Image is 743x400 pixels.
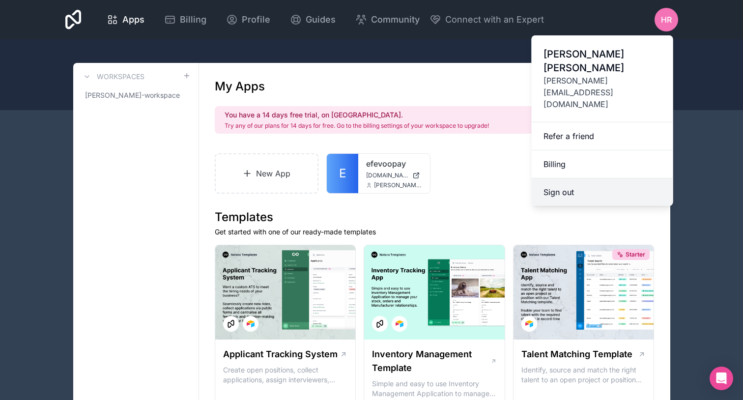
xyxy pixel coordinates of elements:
a: Community [347,9,428,30]
span: [PERSON_NAME] [PERSON_NAME] [543,47,661,75]
span: Billing [180,13,206,27]
h1: Inventory Management Template [372,347,490,375]
a: [PERSON_NAME]-workspace [81,86,191,104]
img: Airtable Logo [396,320,403,328]
h2: You have a 14 days free trial, on [GEOGRAPHIC_DATA]. [225,110,489,120]
h1: My Apps [215,79,265,94]
span: [PERSON_NAME][EMAIL_ADDRESS][DOMAIN_NAME] [543,75,661,110]
a: efevoopay [366,158,422,170]
h1: Talent Matching Template [521,347,632,361]
p: Create open positions, collect applications, assign interviewers, centralise candidate feedback a... [223,365,348,385]
span: Starter [626,251,645,258]
h3: Workspaces [97,72,144,82]
p: Try any of our plans for 14 days for free. Go to the billing settings of your workspace to upgrade! [225,122,489,130]
img: Airtable Logo [247,320,255,328]
span: [DOMAIN_NAME] [366,171,408,179]
h1: Applicant Tracking System [223,347,338,361]
span: Profile [242,13,270,27]
a: Workspaces [81,71,144,83]
div: Open Intercom Messenger [710,367,733,390]
span: [PERSON_NAME][EMAIL_ADDRESS][DOMAIN_NAME] [374,181,422,189]
p: Get started with one of our ready-made templates [215,227,655,237]
a: Guides [282,9,343,30]
p: Identify, source and match the right talent to an open project or position with our Talent Matchi... [521,365,646,385]
a: Refer a friend [532,122,673,150]
span: Apps [122,13,144,27]
span: HR [661,14,672,26]
a: New App [215,153,319,194]
a: Profile [218,9,278,30]
h1: Templates [215,209,655,225]
p: Simple and easy to use Inventory Management Application to manage your stock, orders and Manufact... [372,379,497,399]
span: Community [371,13,420,27]
img: Airtable Logo [525,320,533,328]
button: Sign out [532,178,673,206]
a: Apps [99,9,152,30]
span: [PERSON_NAME]-workspace [85,90,180,100]
span: E [339,166,346,181]
a: Billing [156,9,214,30]
a: Billing [532,150,673,178]
span: Guides [306,13,336,27]
a: E [327,154,358,193]
button: Connect with an Expert [429,13,544,27]
a: [DOMAIN_NAME] [366,171,422,179]
span: Connect with an Expert [445,13,544,27]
